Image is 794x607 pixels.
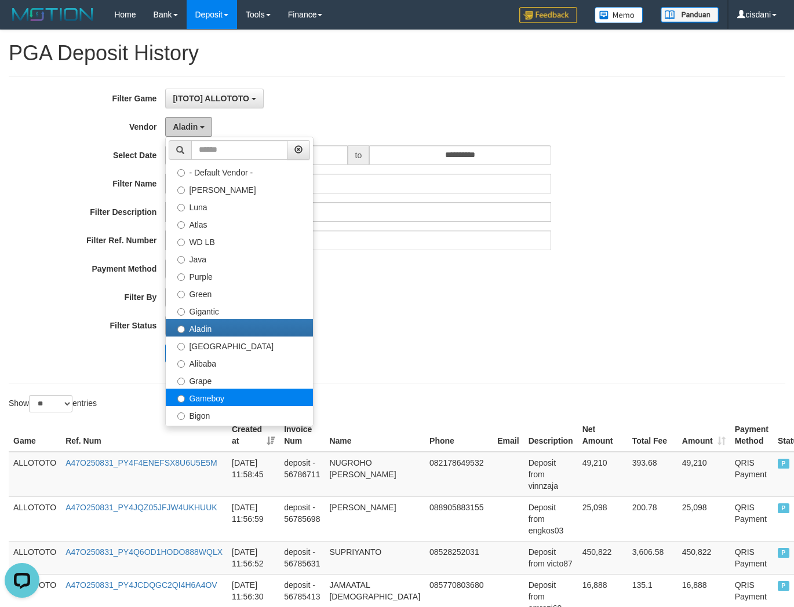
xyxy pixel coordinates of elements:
[325,419,425,452] th: Name
[678,496,730,541] td: 25,098
[166,302,313,319] label: Gigantic
[165,89,263,108] button: [ITOTO] ALLOTOTO
[279,452,325,497] td: deposit - 56786711
[778,581,789,591] span: PAID
[177,360,185,368] input: Alibaba
[61,419,227,452] th: Ref. Num
[524,419,578,452] th: Description
[730,452,773,497] td: QRIS Payment
[166,423,313,441] label: Allstar
[177,239,185,246] input: WD LB
[9,395,97,412] label: Show entries
[177,291,185,298] input: Green
[227,541,279,574] td: [DATE] 11:56:52
[9,541,61,574] td: ALLOTOTO
[165,117,212,137] button: Aladin
[524,541,578,574] td: Deposit from victo87
[9,419,61,452] th: Game
[425,541,493,574] td: 08528252031
[177,204,185,211] input: Luna
[628,496,678,541] td: 200.78
[166,337,313,354] label: [GEOGRAPHIC_DATA]
[325,541,425,574] td: SUPRIYANTO
[578,541,628,574] td: 450,822
[65,503,217,512] a: A47O250831_PY4JQZ05JFJW4UKHUUK
[177,256,185,264] input: Java
[166,250,313,267] label: Java
[279,541,325,574] td: deposit - 56785631
[279,419,325,452] th: Invoice Num
[578,496,628,541] td: 25,098
[29,395,72,412] select: Showentries
[177,221,185,229] input: Atlas
[778,548,789,558] span: PAID
[177,378,185,385] input: Grape
[678,452,730,497] td: 49,210
[628,452,678,497] td: 393.68
[425,419,493,452] th: Phone
[65,547,223,557] a: A47O250831_PY4Q6OD1HODO888WQLX
[9,42,785,65] h1: PGA Deposit History
[177,308,185,316] input: Gigantic
[578,419,628,452] th: Net Amount
[678,419,730,452] th: Amount: activate to sort column ascending
[177,326,185,333] input: Aladin
[166,319,313,337] label: Aladin
[65,580,217,590] a: A47O250831_PY4JCDQGC2QI4H6A4OV
[166,267,313,284] label: Purple
[166,406,313,423] label: Bigon
[628,419,678,452] th: Total Fee
[325,452,425,497] td: NUGROHO [PERSON_NAME]
[177,187,185,194] input: [PERSON_NAME]
[166,198,313,215] label: Luna
[227,452,279,497] td: [DATE] 11:58:45
[425,452,493,497] td: 082178649532
[628,541,678,574] td: 3,606.58
[595,7,643,23] img: Button%20Memo.svg
[177,169,185,177] input: - Default Vendor -
[166,163,313,180] label: - Default Vendor -
[65,458,217,467] a: A47O250831_PY4F4ENEFSX8U6U5E5M
[730,496,773,541] td: QRIS Payment
[325,496,425,541] td: [PERSON_NAME]
[166,232,313,250] label: WD LB
[730,541,773,574] td: QRIS Payment
[177,412,185,420] input: Bigon
[730,419,773,452] th: Payment Method
[9,6,97,23] img: MOTION_logo.png
[227,496,279,541] td: [DATE] 11:56:59
[177,343,185,350] input: [GEOGRAPHIC_DATA]
[9,452,61,497] td: ALLOTOTO
[166,354,313,371] label: Alibaba
[524,452,578,497] td: Deposit from vinnzaja
[678,541,730,574] td: 450,822
[578,452,628,497] td: 49,210
[519,7,577,23] img: Feedback.jpg
[166,389,313,406] label: Gameboy
[173,122,198,131] span: Aladin
[661,7,719,23] img: panduan.png
[166,215,313,232] label: Atlas
[9,496,61,541] td: ALLOTOTO
[279,496,325,541] td: deposit - 56785698
[166,371,313,389] label: Grape
[177,395,185,403] input: Gameboy
[227,419,279,452] th: Created at: activate to sort column ascending
[166,180,313,198] label: [PERSON_NAME]
[177,273,185,281] input: Purple
[166,284,313,302] label: Green
[173,94,249,103] span: [ITOTO] ALLOTOTO
[348,145,370,165] span: to
[524,496,578,541] td: Deposit from engkos03
[5,5,39,39] button: Open LiveChat chat widget
[778,459,789,469] span: PAID
[425,496,493,541] td: 088905883155
[493,419,523,452] th: Email
[778,503,789,513] span: PAID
